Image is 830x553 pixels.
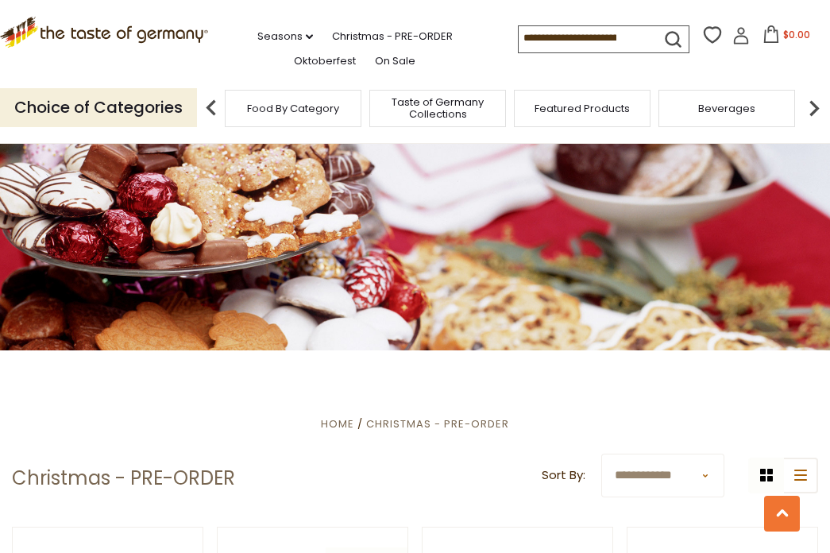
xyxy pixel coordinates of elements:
[12,466,235,490] h1: Christmas - PRE-ORDER
[366,416,509,431] a: Christmas - PRE-ORDER
[294,52,356,70] a: Oktoberfest
[374,96,501,120] a: Taste of Germany Collections
[195,92,227,124] img: previous arrow
[783,28,810,41] span: $0.00
[247,102,339,114] a: Food By Category
[375,52,415,70] a: On Sale
[321,416,354,431] a: Home
[542,466,585,485] label: Sort By:
[332,28,453,45] a: Christmas - PRE-ORDER
[753,25,820,49] button: $0.00
[535,102,630,114] a: Featured Products
[798,92,830,124] img: next arrow
[257,28,313,45] a: Seasons
[698,102,755,114] a: Beverages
